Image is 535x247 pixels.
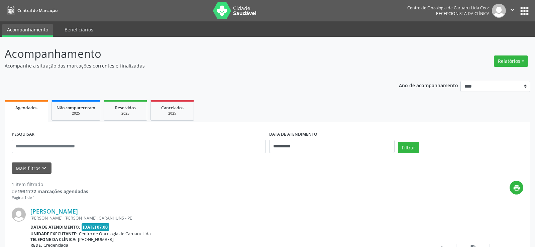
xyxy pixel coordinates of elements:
[12,162,51,174] button: Mais filtroskeyboard_arrow_down
[506,4,519,18] button: 
[519,5,530,17] button: apps
[161,105,184,111] span: Cancelados
[78,237,114,242] span: [PHONE_NUMBER]
[12,195,88,201] div: Página 1 de 1
[2,24,53,37] a: Acompanhamento
[15,105,37,111] span: Agendados
[5,62,372,69] p: Acompanhe a situação das marcações correntes e finalizadas
[30,215,423,221] div: [PERSON_NAME], [PERSON_NAME], GARANHUNS - PE
[398,142,419,153] button: Filtrar
[509,6,516,13] i: 
[436,11,490,16] span: Recepcionista da clínica
[30,231,78,237] b: Unidade executante:
[5,45,372,62] p: Acompanhamento
[30,208,78,215] a: [PERSON_NAME]
[513,184,520,192] i: print
[510,181,523,195] button: print
[399,81,458,89] p: Ano de acompanhamento
[115,105,136,111] span: Resolvidos
[155,111,189,116] div: 2025
[494,55,528,67] button: Relatórios
[12,188,88,195] div: de
[492,4,506,18] img: img
[109,111,142,116] div: 2025
[5,5,58,16] a: Central de Marcação
[407,5,490,11] div: Centro de Oncologia de Caruaru Ltda Ceoc
[60,24,98,35] a: Beneficiários
[30,224,80,230] b: Data de atendimento:
[17,8,58,13] span: Central de Marcação
[269,129,317,140] label: DATA DE ATENDIMENTO
[17,188,88,195] strong: 1931772 marcações agendadas
[82,223,110,231] span: [DATE] 07:00
[79,231,151,237] span: Centro de Oncologia de Caruaru Ltda
[12,208,26,222] img: img
[57,111,95,116] div: 2025
[12,181,88,188] div: 1 item filtrado
[57,105,95,111] span: Não compareceram
[40,164,48,172] i: keyboard_arrow_down
[30,237,77,242] b: Telefone da clínica:
[12,129,34,140] label: PESQUISAR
